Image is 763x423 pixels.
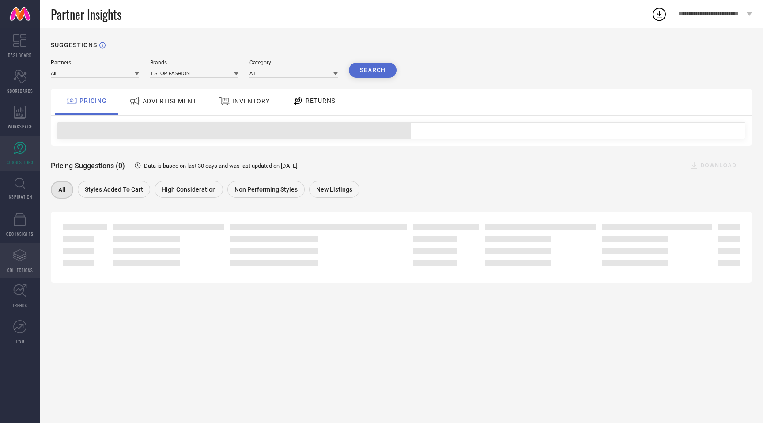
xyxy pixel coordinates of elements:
span: New Listings [316,186,352,193]
span: Styles Added To Cart [85,186,143,193]
h1: SUGGESTIONS [51,42,97,49]
span: COLLECTIONS [7,267,33,273]
span: Partner Insights [51,5,121,23]
span: ADVERTISEMENT [143,98,196,105]
span: TRENDS [12,302,27,309]
span: CDC INSIGHTS [6,230,34,237]
div: Category [249,60,338,66]
button: Search [349,63,397,78]
span: High Consideration [162,186,216,193]
div: Brands [150,60,238,66]
span: Non Performing Styles [234,186,298,193]
div: Partners [51,60,139,66]
span: Data is based on last 30 days and was last updated on [DATE] . [144,162,298,169]
span: Pricing Suggestions (0) [51,162,125,170]
span: SUGGESTIONS [7,159,34,166]
span: INSPIRATION [8,193,32,200]
span: RETURNS [306,97,336,104]
span: PRICING [79,97,107,104]
span: SCORECARDS [7,87,33,94]
span: INVENTORY [232,98,270,105]
div: Open download list [651,6,667,22]
span: FWD [16,338,24,344]
span: WORKSPACE [8,123,32,130]
span: All [58,186,66,193]
span: DASHBOARD [8,52,32,58]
